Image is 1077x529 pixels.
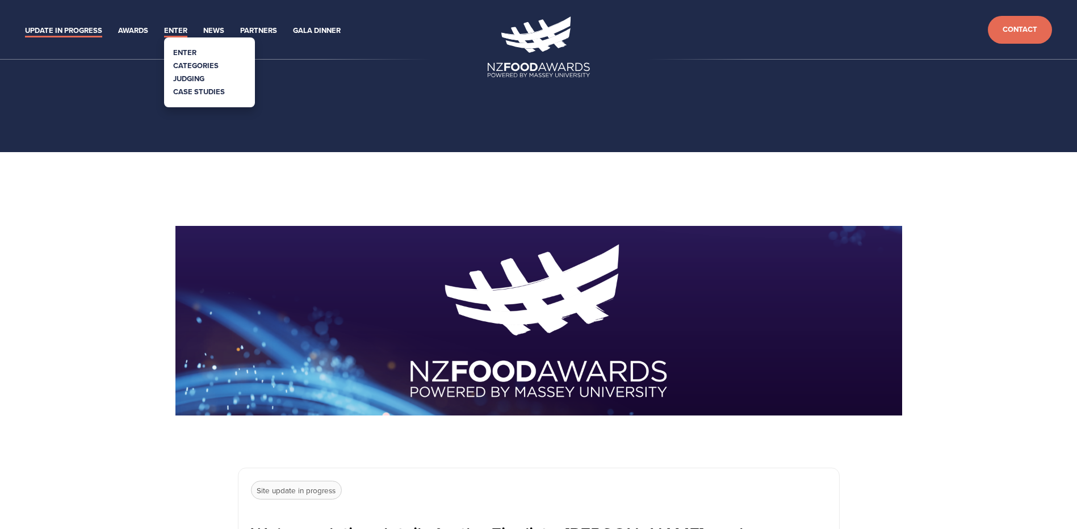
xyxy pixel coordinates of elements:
a: Enter [164,24,187,37]
a: Gala Dinner [293,24,341,37]
a: Partners [240,24,277,37]
a: Categories [173,60,219,71]
a: Contact [988,16,1052,44]
p: Site update in progress [251,481,342,500]
a: Update in Progress [25,24,102,37]
a: Case Studies [173,86,225,97]
a: News [203,24,224,37]
a: Enter [173,47,196,58]
a: Judging [173,73,204,84]
a: Awards [118,24,148,37]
